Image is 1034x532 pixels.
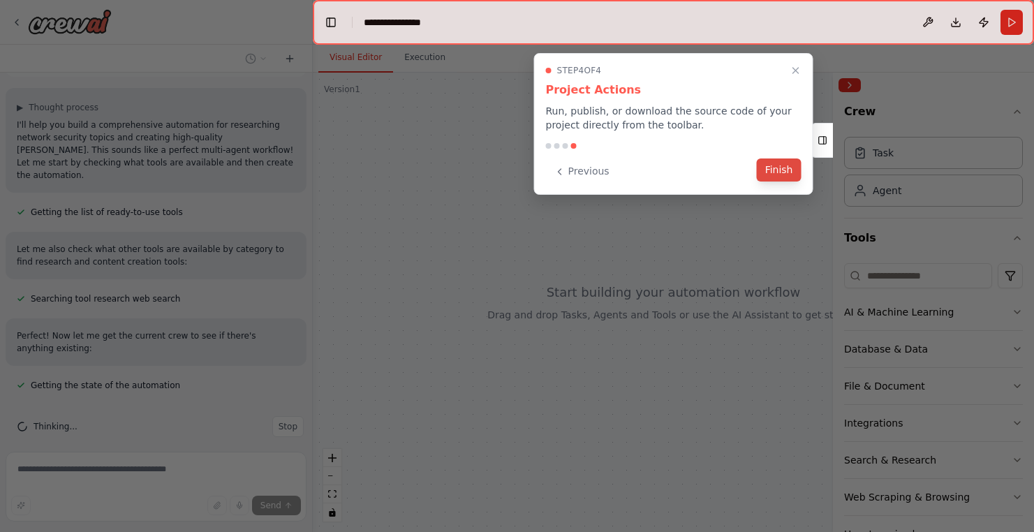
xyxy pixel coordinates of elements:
button: Hide left sidebar [321,13,341,32]
button: Previous [546,160,618,183]
span: Step 4 of 4 [557,65,602,76]
button: Finish [757,158,802,182]
h3: Project Actions [546,82,802,98]
button: Close walkthrough [788,62,804,79]
p: Run, publish, or download the source code of your project directly from the toolbar. [546,104,802,132]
